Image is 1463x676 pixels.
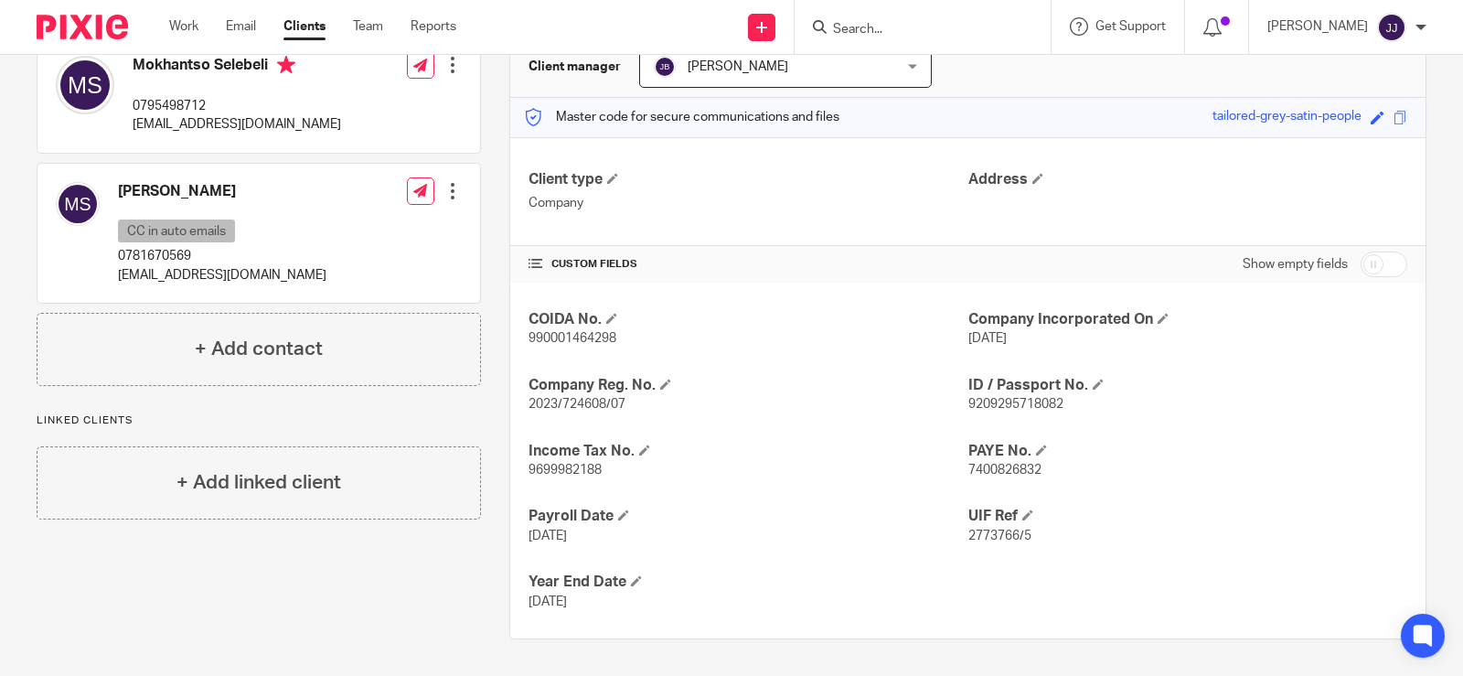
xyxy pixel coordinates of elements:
h4: Company Incorporated On [968,310,1407,329]
span: [PERSON_NAME] [688,60,788,73]
label: Show empty fields [1243,255,1348,274]
span: 2023/724608/07 [529,398,625,411]
a: Clients [283,17,326,36]
p: Company [529,194,967,212]
img: svg%3E [1377,13,1406,42]
p: 0795498712 [133,97,341,115]
div: tailored-grey-satin-people [1212,107,1362,128]
img: Pixie [37,15,128,39]
img: svg%3E [56,182,100,226]
img: svg%3E [654,56,676,78]
h4: UIF Ref [968,507,1407,526]
h4: Year End Date [529,573,967,592]
span: [DATE] [968,332,1007,345]
a: Email [226,17,256,36]
h4: [PERSON_NAME] [118,182,326,201]
h4: Company Reg. No. [529,376,967,395]
span: 2773766/5 [968,530,1031,542]
p: [PERSON_NAME] [1267,17,1368,36]
h4: COIDA No. [529,310,967,329]
h4: Client type [529,170,967,189]
p: [EMAIL_ADDRESS][DOMAIN_NAME] [133,115,341,134]
h4: + Add linked client [176,468,341,497]
a: Work [169,17,198,36]
a: Reports [411,17,456,36]
h3: Client manager [529,58,621,76]
h4: Payroll Date [529,507,967,526]
img: svg%3E [56,56,114,114]
h4: + Add contact [195,335,323,363]
h4: CUSTOM FIELDS [529,257,967,272]
span: 990001464298 [529,332,616,345]
a: Team [353,17,383,36]
h4: Mokhantso Selebeli [133,56,341,79]
p: [EMAIL_ADDRESS][DOMAIN_NAME] [118,266,326,284]
span: 9699982188 [529,464,602,477]
h4: Address [968,170,1407,189]
h4: Income Tax No. [529,442,967,461]
p: Master code for secure communications and files [524,108,839,126]
p: Linked clients [37,413,481,428]
p: 0781670569 [118,247,326,265]
span: Get Support [1095,20,1166,33]
p: CC in auto emails [118,220,235,242]
span: 9209295718082 [968,398,1063,411]
span: [DATE] [529,596,567,608]
span: 7400826832 [968,464,1041,477]
h4: PAYE No. [968,442,1407,461]
input: Search [831,22,996,38]
h4: ID / Passport No. [968,376,1407,395]
i: Primary [277,56,295,74]
span: [DATE] [529,530,567,542]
